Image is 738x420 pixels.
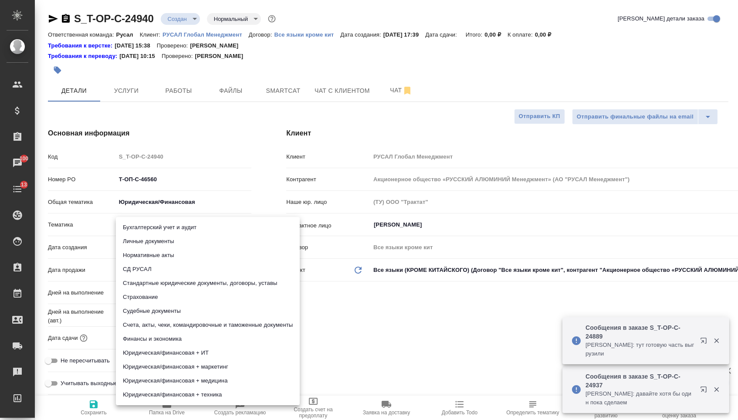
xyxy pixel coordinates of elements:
p: Сообщения в заказе S_T-OP-C-24937 [586,372,694,390]
p: Сообщения в заказе S_T-OP-C-24889 [586,323,694,341]
button: Открыть в новой вкладке [695,381,716,402]
li: Юридическая/финансовая + медицина [116,374,300,388]
li: Счета, акты, чеки, командировочные и таможенные документы [116,318,300,332]
li: Финансы и экономика [116,332,300,346]
p: [PERSON_NAME]: тут готовую часть выгрузили [586,341,694,358]
li: Юридическая/финансовая + техника [116,388,300,402]
li: Бухгалтерский учет и аудит [116,220,300,234]
li: Судебные документы [116,304,300,318]
li: Личные документы [116,234,300,248]
p: [PERSON_NAME]: давайте хотя бы один пока сделаем [586,390,694,407]
li: Нормативные акты [116,248,300,262]
li: Юридическая/финансовая + маркетинг [116,360,300,374]
button: Открыть в новой вкладке [695,332,716,353]
button: Закрыть [708,337,725,345]
li: СД РУСАЛ [116,262,300,276]
li: Юридическая/финансовая + ИТ [116,346,300,360]
li: Стандартные юридические документы, договоры, уставы [116,276,300,290]
li: Страхование [116,290,300,304]
button: Закрыть [708,386,725,393]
